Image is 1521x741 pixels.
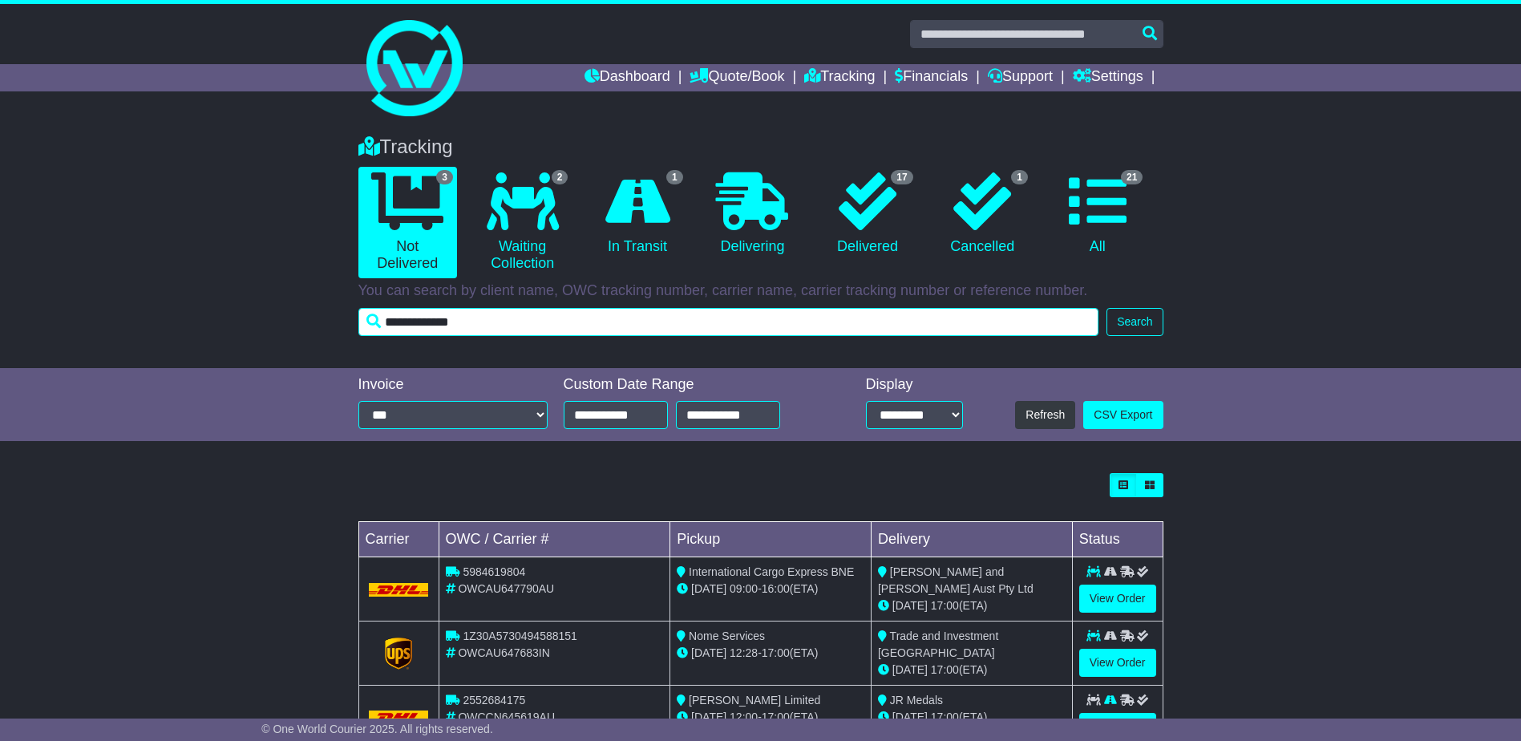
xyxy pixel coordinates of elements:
span: 1 [666,170,683,184]
a: CSV Export [1083,401,1163,429]
span: 17 [891,170,912,184]
div: - (ETA) [677,709,864,726]
span: 17:00 [931,663,959,676]
a: 1 Cancelled [933,167,1032,261]
span: 2 [552,170,568,184]
span: 17:00 [762,646,790,659]
span: [DATE] [892,663,928,676]
a: View Order [1079,585,1156,613]
span: 21 [1121,170,1143,184]
span: 17:00 [931,711,959,723]
span: 1Z30A5730494588151 [463,630,576,642]
a: 1 In Transit [588,167,686,261]
span: [DATE] [691,646,726,659]
td: Pickup [670,522,872,557]
p: You can search by client name, OWC tracking number, carrier name, carrier tracking number or refe... [358,282,1163,300]
a: 3 Not Delivered [358,167,457,278]
span: [PERSON_NAME] Limited [689,694,820,707]
a: 17 Delivered [818,167,916,261]
div: (ETA) [878,709,1066,726]
a: 2 Waiting Collection [473,167,572,278]
span: [DATE] [691,711,726,723]
span: [PERSON_NAME] and [PERSON_NAME] Aust Pty Ltd [878,565,1034,595]
img: DHL.png [369,711,429,723]
span: Trade and Investment [GEOGRAPHIC_DATA] [878,630,998,659]
span: JR Medals [890,694,943,707]
a: Dashboard [585,64,670,91]
div: Custom Date Range [564,376,821,394]
div: - (ETA) [677,581,864,597]
span: 5984619804 [463,565,525,578]
div: Tracking [350,136,1171,159]
span: 12:00 [730,711,758,723]
span: 17:00 [762,711,790,723]
a: Delivering [703,167,802,261]
span: [DATE] [892,599,928,612]
span: 2552684175 [463,694,525,707]
span: OWCAU647683IN [458,646,549,659]
div: (ETA) [878,597,1066,614]
img: DHL.png [369,583,429,596]
a: View Order [1079,713,1156,741]
button: Refresh [1015,401,1075,429]
a: Financials [895,64,968,91]
span: 12:28 [730,646,758,659]
td: Status [1072,522,1163,557]
div: Display [866,376,963,394]
a: Tracking [804,64,875,91]
img: GetCarrierServiceLogo [385,638,412,670]
td: Carrier [358,522,439,557]
span: OWCAU647790AU [458,582,554,595]
span: © One World Courier 2025. All rights reserved. [261,723,493,735]
button: Search [1106,308,1163,336]
span: 09:00 [730,582,758,595]
span: Nome Services [689,630,765,642]
span: [DATE] [691,582,726,595]
a: 21 All [1048,167,1147,261]
span: 3 [436,170,453,184]
span: 17:00 [931,599,959,612]
span: International Cargo Express BNE [689,565,854,578]
a: Quote/Book [690,64,784,91]
span: 16:00 [762,582,790,595]
span: [DATE] [892,711,928,723]
a: Settings [1073,64,1143,91]
div: (ETA) [878,662,1066,678]
a: Support [988,64,1053,91]
div: Invoice [358,376,548,394]
span: OWCCN645619AU [458,711,555,723]
td: OWC / Carrier # [439,522,670,557]
span: 1 [1011,170,1028,184]
div: - (ETA) [677,645,864,662]
a: View Order [1079,649,1156,677]
td: Delivery [871,522,1072,557]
